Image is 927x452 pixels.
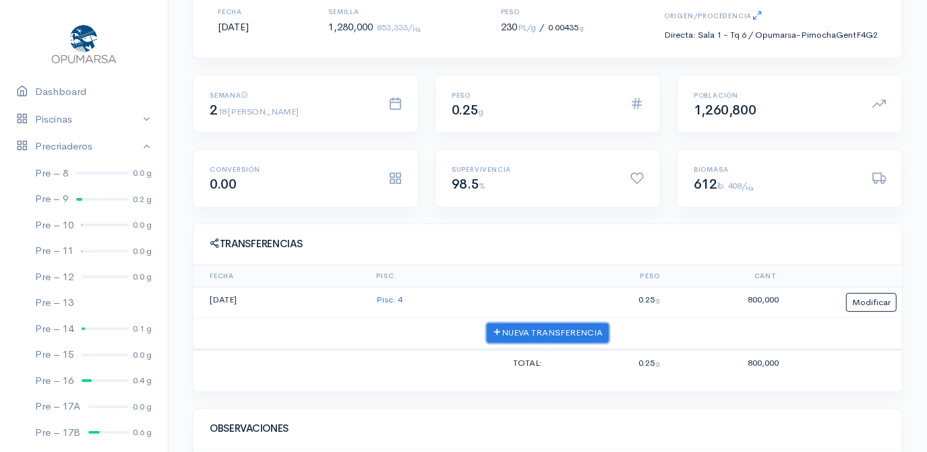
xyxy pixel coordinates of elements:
th: Peso [548,265,666,287]
div: 0.0 g [133,166,152,180]
div: 230 [485,8,601,42]
div: 0.4 g [133,374,152,387]
div: Pre – 17B [35,425,80,441]
h6: Semilla [328,8,421,15]
h6: Fecha [218,8,249,15]
a: Pisc. 4 [376,294,402,305]
h6: Supervivencia [452,166,614,173]
h6: Origen/Procedencia [664,8,878,25]
th: Fecha [193,265,371,287]
h6: Semana [210,92,372,99]
img: Opumarsa [49,22,119,65]
span: 98.5 [452,176,485,193]
td: TOTAL: [371,348,548,375]
button: Modificar [846,293,897,313]
div: 0.0 g [133,348,152,362]
div: Pre – 13 [35,295,73,311]
span: g [657,295,661,304]
div: 0.1 g [133,322,152,335]
div: Pre – 11 [35,243,73,259]
span: 2 [210,102,298,119]
div: Pre – 8 [35,166,68,181]
span: / [540,22,545,33]
div: Pre – 10 [35,218,73,233]
td: 800,000 [666,348,784,375]
span: 1,260,800 [694,102,756,119]
div: Pre – 9 [35,191,68,207]
span: 612 [694,176,724,193]
div: 1,280,000 [312,8,437,42]
small: PL/g [518,22,536,33]
small: g [478,106,483,117]
div: 0.6 g [133,426,152,439]
sub: Ha [413,26,421,34]
div: : Sala 1 - Tq 6 / Opumarsa-PimochaGentF4G2 [664,28,878,42]
h6: Peso [501,8,585,15]
sub: Ha [746,185,753,193]
span: g [657,358,661,368]
div: 0.0 g [133,218,152,232]
th: Cant. [666,265,784,287]
h4: Transferencias [210,238,886,250]
small: % [479,180,485,191]
small: lb [717,180,724,191]
div: Pre – 16 [35,373,73,389]
h6: Biomasa [694,166,856,173]
td: [DATE] [193,287,371,318]
td: 0.25 [548,348,666,375]
td: 800,000 [666,287,784,318]
td: 0.25 [548,287,666,318]
small: 853,333/ [377,22,421,33]
small: 408/ [728,180,754,191]
span: 0.25 [452,102,483,119]
div: 0.0 g [133,400,152,414]
small: 0.00435 [540,22,585,33]
th: Pisc. [371,265,548,287]
div: 0.2 g [133,193,152,206]
div: Pre – 17A [35,399,80,414]
div: Pre – 12 [35,269,73,285]
div: 0.0 g [133,270,152,284]
button: Nueva Transferencia [487,323,609,343]
div: 0.0 g [133,245,152,258]
span: g [580,23,585,32]
small: 18 [PERSON_NAME] [218,106,299,117]
small: Directa [664,29,693,40]
span: 0.00 [210,176,236,193]
div: [DATE] [202,8,265,42]
h4: Observaciones [210,423,886,434]
h6: Conversión [210,166,372,173]
div: Pre – 15 [35,347,73,362]
h6: Peso [452,92,614,99]
div: Pre – 14 [35,321,73,337]
h6: Población [694,92,856,99]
